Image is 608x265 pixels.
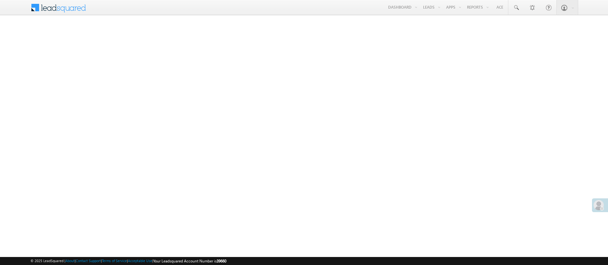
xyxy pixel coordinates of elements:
[128,259,152,263] a: Acceptable Use
[153,259,226,263] span: Your Leadsquared Account Number is
[30,258,226,264] span: © 2025 LeadSquared | | | | |
[76,259,101,263] a: Contact Support
[217,259,226,263] span: 39660
[102,259,127,263] a: Terms of Service
[65,259,75,263] a: About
